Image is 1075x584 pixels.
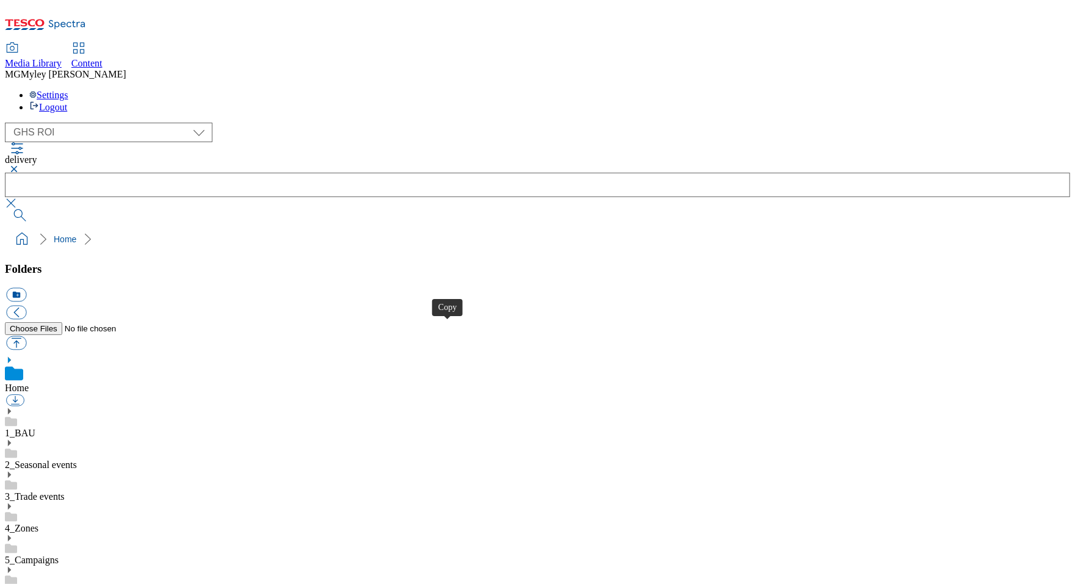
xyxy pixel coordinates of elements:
[5,43,62,69] a: Media Library
[5,228,1070,251] nav: breadcrumb
[5,154,37,165] span: delivery
[12,229,32,249] a: home
[5,69,21,79] span: MG
[5,428,35,438] a: 1_BAU
[29,102,67,112] a: Logout
[5,460,77,470] a: 2_Seasonal events
[5,491,65,502] a: 3_Trade events
[5,58,62,68] span: Media Library
[54,234,76,244] a: Home
[21,69,126,79] span: Myley [PERSON_NAME]
[71,43,103,69] a: Content
[29,90,68,100] a: Settings
[5,523,38,533] a: 4_Zones
[5,262,1070,276] h3: Folders
[5,383,29,393] a: Home
[71,58,103,68] span: Content
[5,555,59,565] a: 5_Campaigns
